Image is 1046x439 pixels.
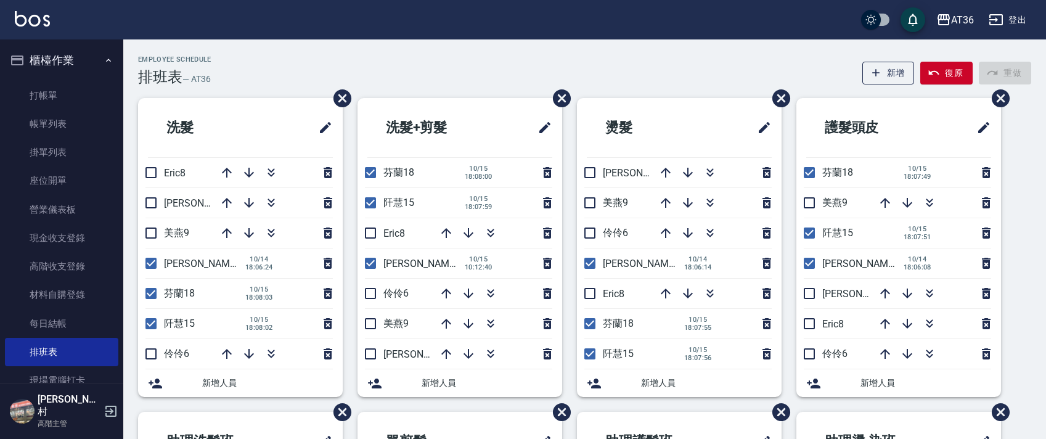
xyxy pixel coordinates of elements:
[5,366,118,395] a: 現場電腦打卡
[684,324,712,332] span: 18:07:55
[383,197,414,208] span: 阡慧15
[311,113,333,142] span: 修改班表的標題
[245,255,273,263] span: 10/14
[324,80,353,117] span: 刪除班表
[822,227,853,239] span: 阡慧15
[822,258,907,269] span: [PERSON_NAME]11
[904,255,931,263] span: 10/14
[15,11,50,27] img: Logo
[5,224,118,252] a: 現金收支登錄
[5,81,118,110] a: 打帳單
[383,228,405,239] span: Eric8
[245,324,273,332] span: 18:08:02
[5,252,118,281] a: 高階收支登錄
[164,318,195,329] span: 阡慧15
[138,369,343,397] div: 新增人員
[383,348,468,360] span: [PERSON_NAME]16
[148,105,261,150] h2: 洗髮
[969,113,991,142] span: 修改班表的標題
[904,263,931,271] span: 18:06:08
[383,287,409,299] span: 伶伶6
[587,105,700,150] h2: 燙髮
[383,318,409,329] span: 美燕9
[983,394,1011,430] span: 刪除班表
[860,377,991,390] span: 新增人員
[862,62,915,84] button: 新增
[530,113,552,142] span: 修改班表的標題
[822,166,853,178] span: 芬蘭18
[544,394,573,430] span: 刪除班表
[684,316,712,324] span: 10/15
[465,263,492,271] span: 10:12:40
[603,288,624,300] span: Eric8
[164,197,249,209] span: [PERSON_NAME]16
[164,227,189,239] span: 美燕9
[577,369,782,397] div: 新增人員
[544,80,573,117] span: 刪除班表
[367,105,497,150] h2: 洗髮+剪髮
[822,197,848,208] span: 美燕9
[465,165,492,173] span: 10/15
[603,318,634,329] span: 芬蘭18
[38,393,100,418] h5: [PERSON_NAME]村
[245,263,273,271] span: 18:06:24
[138,68,182,86] h3: 排班表
[904,173,931,181] span: 18:07:49
[5,138,118,166] a: 掛單列表
[324,394,353,430] span: 刪除班表
[5,195,118,224] a: 營業儀表板
[182,73,211,86] h6: — AT36
[684,346,712,354] span: 10/15
[465,255,492,263] span: 10/15
[931,7,979,33] button: AT36
[984,9,1031,31] button: 登出
[603,167,688,179] span: [PERSON_NAME]16
[245,316,273,324] span: 10/15
[5,44,118,76] button: 櫃檯作業
[383,166,414,178] span: 芬蘭18
[904,233,931,241] span: 18:07:51
[951,12,974,28] div: AT36
[383,258,468,269] span: [PERSON_NAME]11
[164,287,195,299] span: 芬蘭18
[202,377,333,390] span: 新增人員
[796,369,1001,397] div: 新增人員
[603,348,634,359] span: 阡慧15
[641,377,772,390] span: 新增人員
[684,263,712,271] span: 18:06:14
[245,293,273,302] span: 18:08:03
[164,258,249,269] span: [PERSON_NAME]11
[465,203,492,211] span: 18:07:59
[822,288,907,300] span: [PERSON_NAME]16
[465,173,492,181] span: 18:08:00
[138,55,211,64] h2: Employee Schedule
[358,369,562,397] div: 新增人員
[603,258,688,269] span: [PERSON_NAME]11
[684,255,712,263] span: 10/14
[904,225,931,233] span: 10/15
[904,165,931,173] span: 10/15
[822,348,848,359] span: 伶伶6
[245,285,273,293] span: 10/15
[983,80,1011,117] span: 刪除班表
[465,195,492,203] span: 10/15
[5,338,118,366] a: 排班表
[5,310,118,338] a: 每日結帳
[750,113,772,142] span: 修改班表的標題
[164,348,189,359] span: 伶伶6
[901,7,925,32] button: save
[822,318,844,330] span: Eric8
[5,281,118,309] a: 材料自購登錄
[806,105,933,150] h2: 護髮頭皮
[684,354,712,362] span: 18:07:56
[920,62,973,84] button: 復原
[422,377,552,390] span: 新增人員
[10,399,35,424] img: Person
[5,166,118,195] a: 座位開單
[5,110,118,138] a: 帳單列表
[38,418,100,429] p: 高階主管
[164,167,186,179] span: Eric8
[763,394,792,430] span: 刪除班表
[603,197,628,208] span: 美燕9
[763,80,792,117] span: 刪除班表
